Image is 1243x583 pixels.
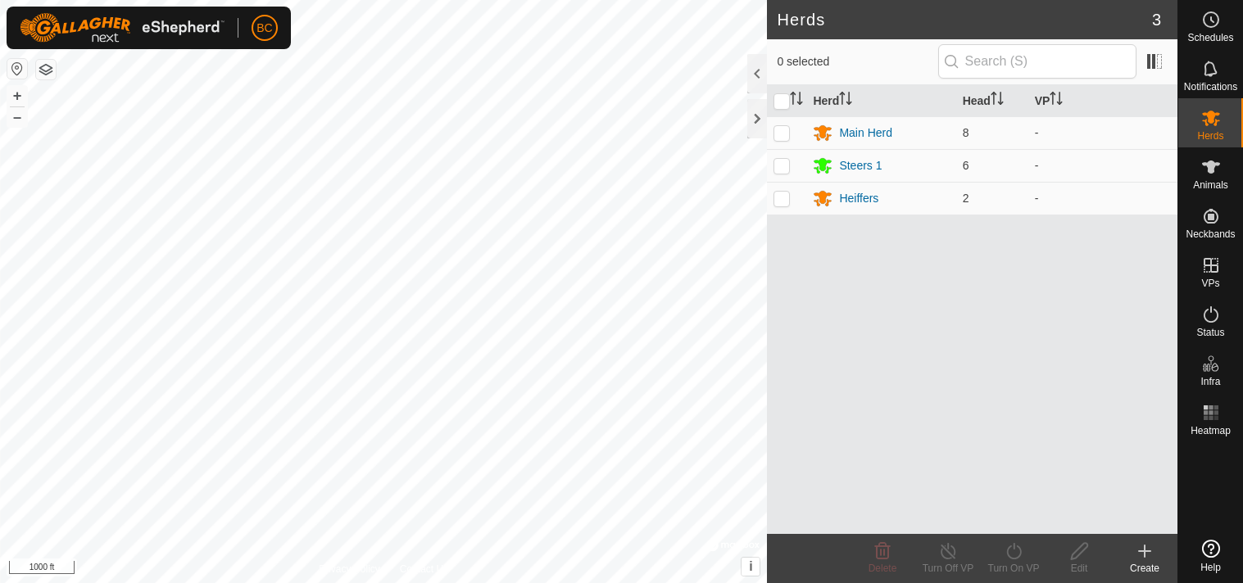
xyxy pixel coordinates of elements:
[839,157,882,174] div: Steers 1
[839,124,892,142] div: Main Herd
[777,10,1151,29] h2: Herds
[839,190,878,207] div: Heiffers
[36,60,56,79] button: Map Layers
[7,107,27,127] button: –
[790,94,803,107] p-sorticon: Activate to sort
[1187,33,1233,43] span: Schedules
[1196,328,1224,337] span: Status
[1046,561,1112,576] div: Edit
[749,559,752,573] span: i
[1028,85,1177,117] th: VP
[256,20,272,37] span: BC
[1178,533,1243,579] a: Help
[20,13,225,43] img: Gallagher Logo
[938,44,1136,79] input: Search (S)
[1186,229,1235,239] span: Neckbands
[1201,278,1219,288] span: VPs
[1028,149,1177,182] td: -
[963,192,969,205] span: 2
[806,85,955,117] th: Herd
[1200,563,1221,572] span: Help
[991,94,1004,107] p-sorticon: Activate to sort
[1028,116,1177,149] td: -
[1152,7,1161,32] span: 3
[1200,377,1220,386] span: Infra
[7,86,27,106] button: +
[777,53,937,70] span: 0 selected
[1050,94,1063,107] p-sorticon: Activate to sort
[869,563,897,574] span: Delete
[981,561,1046,576] div: Turn On VP
[963,126,969,139] span: 8
[1184,82,1237,92] span: Notifications
[915,561,981,576] div: Turn Off VP
[963,159,969,172] span: 6
[400,562,448,576] a: Contact Us
[1112,561,1177,576] div: Create
[1197,131,1223,141] span: Herds
[1028,182,1177,215] td: -
[1191,426,1231,436] span: Heatmap
[742,558,760,576] button: i
[956,85,1028,117] th: Head
[7,59,27,79] button: Reset Map
[839,94,852,107] p-sorticon: Activate to sort
[1193,180,1228,190] span: Animals
[319,562,380,576] a: Privacy Policy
